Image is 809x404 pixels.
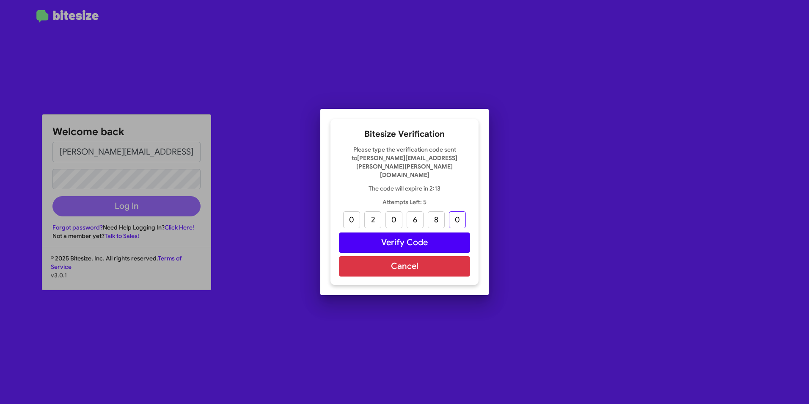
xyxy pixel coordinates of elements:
[339,184,470,193] p: The code will expire in 2:13
[339,232,470,253] button: Verify Code
[356,154,457,179] strong: [PERSON_NAME][EMAIL_ADDRESS][PERSON_NAME][PERSON_NAME][DOMAIN_NAME]
[339,198,470,206] p: Attempts Left: 5
[339,127,470,141] h2: Bitesize Verification
[339,145,470,179] p: Please type the verification code sent to
[339,256,470,277] button: Cancel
